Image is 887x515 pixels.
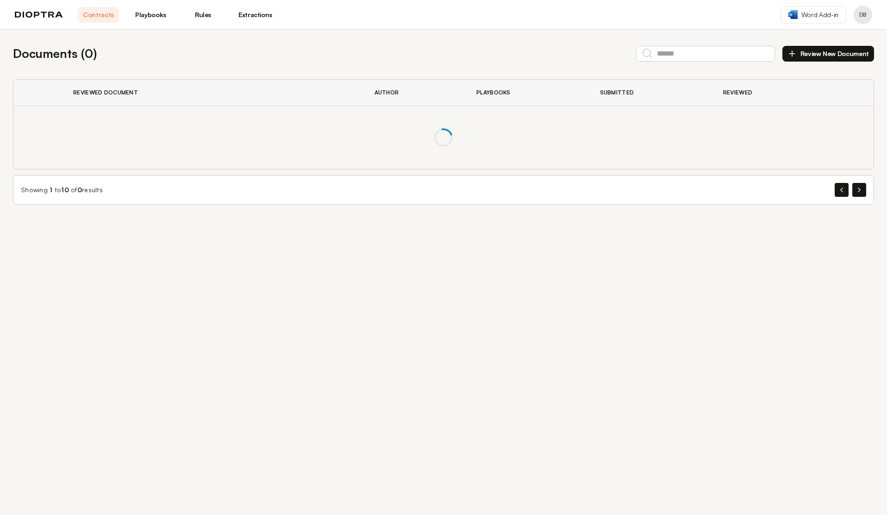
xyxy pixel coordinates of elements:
[15,12,63,18] img: logo
[852,183,866,197] button: Next
[50,186,52,194] span: 1
[130,7,171,23] a: Playbooks
[62,80,363,106] th: Reviewed Document
[465,80,588,106] th: Playbooks
[21,185,103,195] div: Showing to of results
[854,6,872,24] button: Profile menu
[788,10,798,19] img: word
[13,44,97,63] h2: Documents ( 0 )
[434,128,453,147] span: Loading
[801,10,838,19] span: Word Add-in
[78,7,119,23] a: Contracts
[589,80,712,106] th: Submitted
[782,46,874,62] button: Review New Document
[182,7,224,23] a: Rules
[77,186,82,194] span: 0
[235,7,276,23] a: Extractions
[61,186,69,194] span: 10
[835,183,849,197] button: Previous
[363,80,466,106] th: Author
[781,6,846,24] a: Word Add-in
[712,80,825,106] th: Reviewed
